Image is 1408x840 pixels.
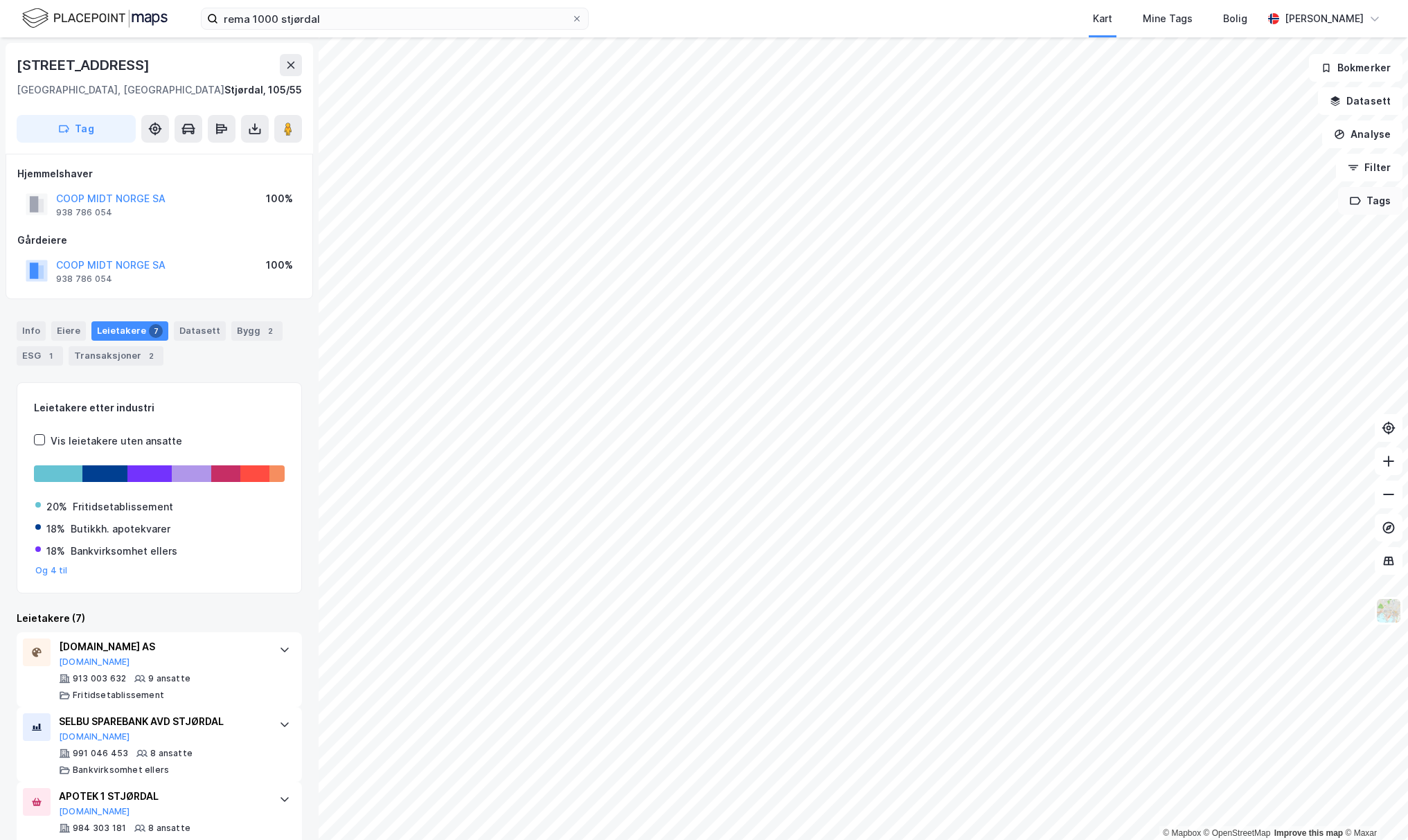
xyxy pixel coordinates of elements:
[150,748,193,759] div: 8 ansatte
[46,499,67,515] div: 20%
[17,166,301,182] div: Hjemmelshaver
[59,806,130,817] button: [DOMAIN_NAME]
[91,321,168,341] div: Leietakere
[1093,10,1112,27] div: Kart
[1223,10,1247,27] div: Bolig
[148,673,190,684] div: 9 ansatte
[1338,187,1402,215] button: Tags
[1339,774,1408,840] div: Kontrollprogram for chat
[148,823,190,834] div: 8 ansatte
[56,207,112,218] div: 938 786 054
[1309,54,1402,82] button: Bokmerker
[1163,828,1201,838] a: Mapbox
[174,321,226,341] div: Datasett
[224,82,302,98] div: Stjørdal, 105/55
[1204,828,1271,838] a: OpenStreetMap
[22,6,168,30] img: logo.f888ab2527a4732fd821a326f86c7f29.svg
[263,324,277,338] div: 2
[266,190,293,207] div: 100%
[266,257,293,274] div: 100%
[1318,87,1402,115] button: Datasett
[59,731,130,742] button: [DOMAIN_NAME]
[73,765,169,776] div: Bankvirksomhet ellers
[17,321,46,341] div: Info
[56,274,112,285] div: 938 786 054
[73,499,173,515] div: Fritidsetablissement
[69,346,163,366] div: Transaksjoner
[17,54,152,76] div: [STREET_ADDRESS]
[71,521,170,537] div: Butikkh. apotekvarer
[17,346,63,366] div: ESG
[71,543,177,560] div: Bankvirksomhet ellers
[17,82,224,98] div: [GEOGRAPHIC_DATA], [GEOGRAPHIC_DATA]
[59,713,265,730] div: SELBU SPAREBANK AVD STJØRDAL
[59,788,265,805] div: APOTEK 1 STJØRDAL
[46,521,65,537] div: 18%
[1143,10,1193,27] div: Mine Tags
[1322,120,1402,148] button: Analyse
[44,349,57,363] div: 1
[144,349,158,363] div: 2
[1339,774,1408,840] iframe: Chat Widget
[218,8,571,29] input: Søk på adresse, matrikkel, gårdeiere, leietakere eller personer
[46,543,65,560] div: 18%
[231,321,283,341] div: Bygg
[17,115,136,143] button: Tag
[73,823,126,834] div: 984 303 181
[17,610,302,627] div: Leietakere (7)
[59,656,130,668] button: [DOMAIN_NAME]
[1285,10,1364,27] div: [PERSON_NAME]
[17,232,301,249] div: Gårdeiere
[73,673,126,684] div: 913 003 632
[51,321,86,341] div: Eiere
[73,748,128,759] div: 991 046 453
[1274,828,1343,838] a: Improve this map
[34,400,285,416] div: Leietakere etter industri
[149,324,163,338] div: 7
[1336,154,1402,181] button: Filter
[51,433,182,449] div: Vis leietakere uten ansatte
[73,690,164,701] div: Fritidsetablissement
[1375,598,1402,624] img: Z
[35,565,68,576] button: Og 4 til
[59,638,265,655] div: [DOMAIN_NAME] AS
